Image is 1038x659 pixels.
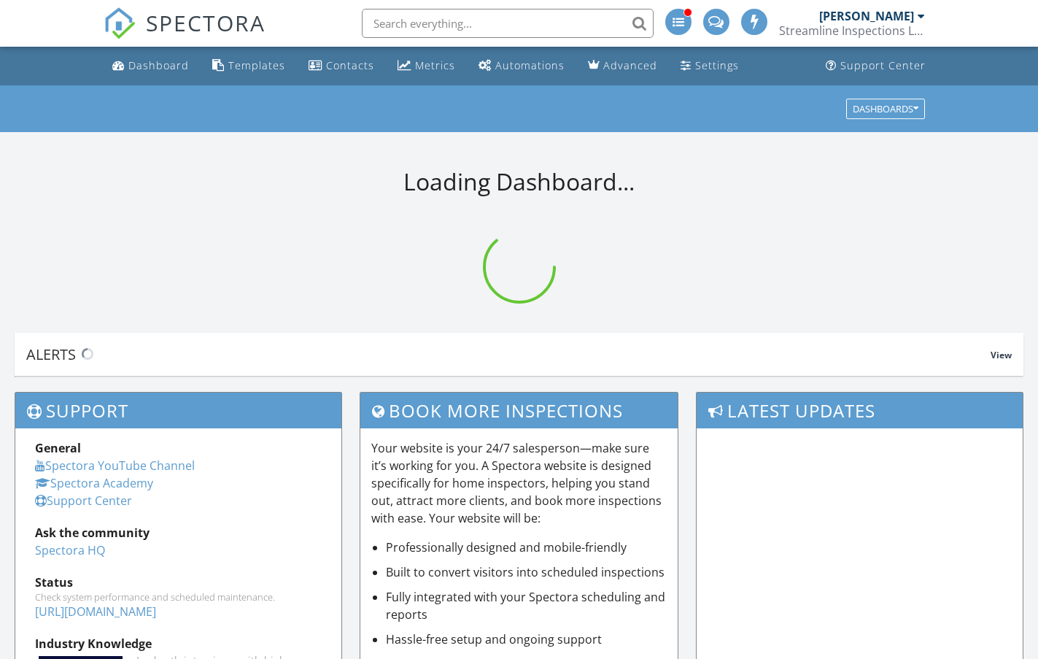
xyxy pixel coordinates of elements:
[853,104,918,114] div: Dashboards
[146,7,266,38] span: SPECTORA
[326,58,374,72] div: Contacts
[35,542,105,558] a: Spectora HQ
[386,563,667,581] li: Built to convert visitors into scheduled inspections
[35,591,322,603] div: Check system performance and scheduled maintenance.
[603,58,657,72] div: Advanced
[303,53,380,80] a: Contacts
[104,20,266,50] a: SPECTORA
[35,574,322,591] div: Status
[15,393,341,428] h3: Support
[362,9,654,38] input: Search everything...
[35,493,132,509] a: Support Center
[582,53,663,80] a: Advanced
[386,539,667,556] li: Professionally designed and mobile-friendly
[206,53,291,80] a: Templates
[392,53,461,80] a: Metrics
[104,7,136,39] img: The Best Home Inspection Software - Spectora
[820,53,932,80] a: Support Center
[228,58,285,72] div: Templates
[35,524,322,542] div: Ask the community
[386,631,667,648] li: Hassle-free setup and ongoing support
[779,23,925,38] div: Streamline Inspections LLC
[386,588,667,623] li: Fully integrated with your Spectora scheduling and reports
[473,53,570,80] a: Automations (Advanced)
[846,99,925,119] button: Dashboards
[35,458,195,474] a: Spectora YouTube Channel
[495,58,565,72] div: Automations
[697,393,1023,428] h3: Latest Updates
[128,58,189,72] div: Dashboard
[415,58,455,72] div: Metrics
[675,53,745,80] a: Settings
[991,349,1012,361] span: View
[371,439,667,527] p: Your website is your 24/7 salesperson—make sure it’s working for you. A Spectora website is desig...
[106,53,195,80] a: Dashboard
[35,475,153,491] a: Spectora Academy
[360,393,678,428] h3: Book More Inspections
[695,58,739,72] div: Settings
[819,9,914,23] div: [PERSON_NAME]
[35,635,322,652] div: Industry Knowledge
[35,604,156,620] a: [URL][DOMAIN_NAME]
[840,58,926,72] div: Support Center
[26,344,991,364] div: Alerts
[35,440,81,456] strong: General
